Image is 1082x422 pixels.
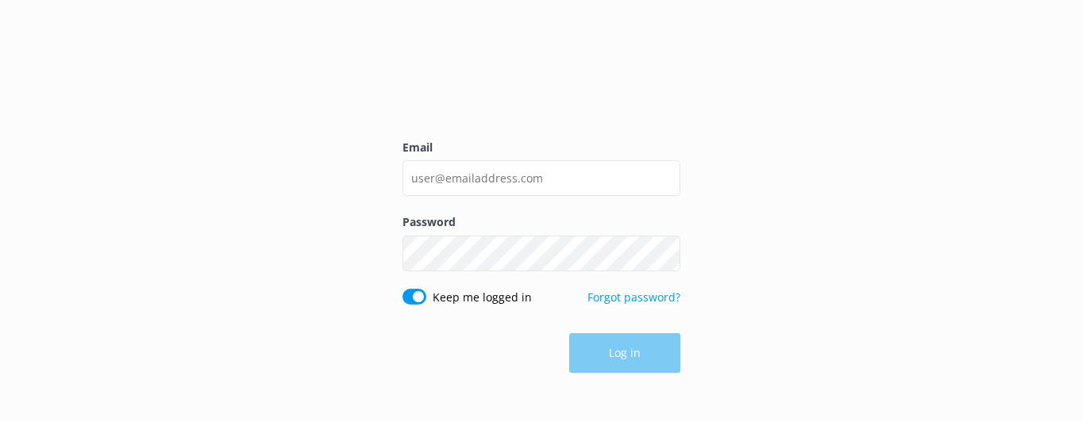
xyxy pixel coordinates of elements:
button: Show password [649,237,680,269]
input: user@emailaddress.com [402,160,680,196]
a: Forgot password? [587,290,680,305]
label: Keep me logged in [433,289,532,306]
label: Email [402,139,680,156]
label: Password [402,213,680,231]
